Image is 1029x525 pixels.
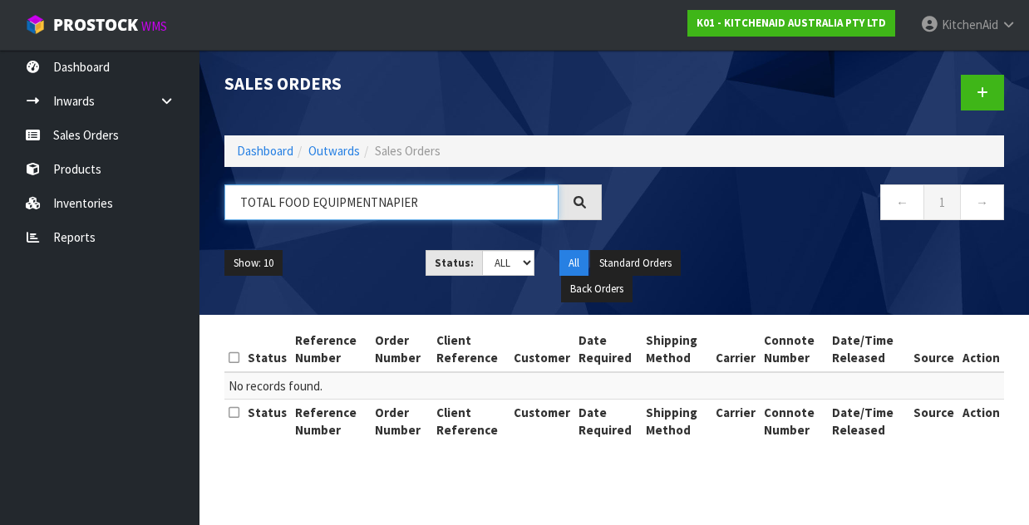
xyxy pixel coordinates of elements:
th: Date Required [574,327,642,372]
span: Sales Orders [375,143,441,159]
th: Shipping Method [642,399,711,443]
a: 1 [923,184,961,220]
th: Source [909,399,958,443]
th: Customer [510,399,574,443]
th: Action [958,327,1004,372]
td: No records found. [224,372,1004,400]
button: All [559,250,588,277]
strong: K01 - KITCHENAID AUSTRALIA PTY LTD [697,16,886,30]
strong: Status: [435,256,474,270]
th: Order Number [371,327,432,372]
th: Reference Number [291,399,371,443]
th: Date Required [574,399,642,443]
a: → [960,184,1004,220]
th: Status [244,327,291,372]
th: Order Number [371,399,432,443]
button: Standard Orders [590,250,681,277]
input: Search sales orders [224,184,559,220]
button: Back Orders [561,276,633,302]
th: Status [244,399,291,443]
span: KitchenAid [942,17,998,32]
th: Source [909,327,958,372]
a: Dashboard [237,143,293,159]
th: Carrier [711,399,760,443]
th: Action [958,399,1004,443]
small: WMS [141,18,167,34]
th: Date/Time Released [828,327,909,372]
nav: Page navigation [627,184,1004,225]
th: Customer [510,327,574,372]
th: Connote Number [760,399,829,443]
th: Reference Number [291,327,371,372]
th: Connote Number [760,327,829,372]
th: Date/Time Released [828,399,909,443]
th: Client Reference [432,327,510,372]
span: ProStock [53,14,138,36]
th: Carrier [711,327,760,372]
img: cube-alt.png [25,14,46,35]
a: Outwards [308,143,360,159]
a: ← [880,184,924,220]
th: Shipping Method [642,327,711,372]
h1: Sales Orders [224,75,602,94]
th: Client Reference [432,399,510,443]
button: Show: 10 [224,250,283,277]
